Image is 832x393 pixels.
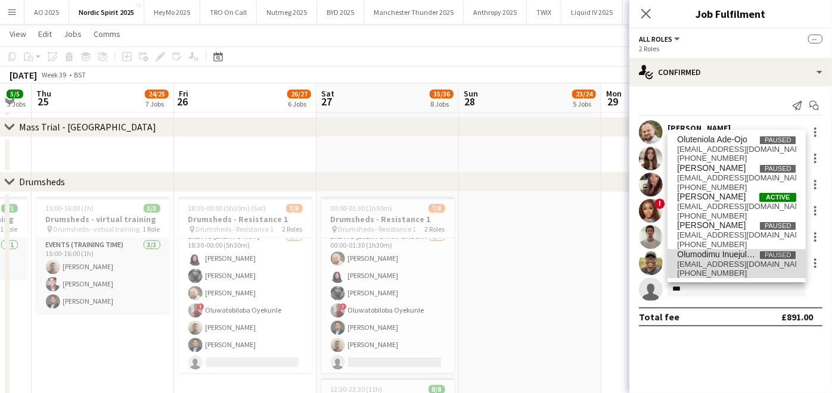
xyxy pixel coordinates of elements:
[430,89,454,98] span: 35/36
[36,214,170,224] h3: Drumsheds - virtual training
[677,211,796,221] span: +447884907197
[10,29,26,39] span: View
[179,214,312,224] h3: Drumsheds - Resistance 1
[425,224,445,233] span: 2 Roles
[179,196,312,373] app-job-card: 18:30-00:00 (5h30m) (Sat)7/8Drumsheds - Resistance 1 Drumsheds - Resistance 12 RolesEvents (Event...
[94,29,120,39] span: Comms
[781,311,813,323] div: £891.00
[287,89,311,98] span: 26/27
[59,26,86,42] a: Jobs
[808,35,822,43] span: --
[288,99,311,108] div: 6 Jobs
[340,303,347,310] span: !
[654,198,665,209] span: !
[639,44,822,53] div: 2 Roles
[561,1,623,24] button: Liquid IV 2025
[143,224,160,233] span: 1 Role
[7,99,26,108] div: 3 Jobs
[177,95,188,108] span: 26
[197,303,204,310] span: !
[364,1,464,24] button: Manchester Thunder 2025
[462,95,478,108] span: 28
[321,196,455,373] app-job-card: 00:00-01:30 (1h30m)7/8Drumsheds - Resistance 1 Drumsheds - Resistance 12 RolesEvents (Event Manag...
[639,35,682,43] button: All roles
[677,183,796,192] span: +447881162596
[257,1,317,24] button: Nutmeg 2025
[35,95,51,108] span: 25
[144,204,160,213] span: 3/3
[677,163,746,173] span: Oluwatobi Dosumu
[629,6,832,21] h3: Job Fulfilment
[759,222,796,230] span: Paused
[677,202,796,211] span: eddy774real@yahoo.com
[39,70,69,79] span: Week 39
[639,35,672,43] span: All roles
[604,95,622,108] span: 29
[10,69,37,81] div: [DATE]
[19,176,65,188] div: Drumsheds
[54,224,140,233] span: Drumsheds - virtual training
[7,89,23,98] span: 5/5
[677,173,796,183] span: dosumuoluwatobi10@gmail.com
[1,204,18,213] span: 1/1
[677,249,759,260] span: Olumodimu Inuejulawo
[145,99,168,108] div: 7 Jobs
[677,192,746,202] span: Olumide Akintunde Edwards
[677,240,796,249] span: +447831051464
[429,204,445,213] span: 7/8
[759,193,796,202] span: Active
[759,136,796,145] span: Paused
[629,58,832,86] div: Confirmed
[145,89,169,98] span: 24/25
[282,224,303,233] span: 2 Roles
[677,145,796,154] span: teniolaadeojo@gmail.com
[36,196,170,313] app-job-card: 15:00-16:00 (1h)3/3Drumsheds - virtual training Drumsheds - virtual training1 RoleEvents (Trainin...
[196,224,274,233] span: Drumsheds - Resistance 1
[188,204,266,213] span: 18:30-00:00 (5h30m) (Sat)
[321,230,455,374] app-card-role: Events (Event Staff Unsocial)6/700:00-01:30 (1h30m)[PERSON_NAME][PERSON_NAME][PERSON_NAME]!Oluwat...
[677,154,796,163] span: +447760690106
[200,1,257,24] button: TRO On Call
[69,1,144,24] button: Nordic Spirit 2025
[64,29,82,39] span: Jobs
[19,121,156,133] div: Mass Trial - [GEOGRAPHIC_DATA]
[331,204,393,213] span: 00:00-01:30 (1h30m)
[321,214,455,224] h3: Drumsheds - Resistance 1
[36,238,170,313] app-card-role: Events (Training Time)3/315:00-16:00 (1h)[PERSON_NAME][PERSON_NAME][PERSON_NAME]
[339,224,417,233] span: Drumsheds - Resistance 1
[430,99,453,108] div: 8 Jobs
[606,88,622,99] span: Mon
[46,204,94,213] span: 15:00-16:00 (1h)
[179,88,188,99] span: Fri
[33,26,57,42] a: Edit
[677,269,796,278] span: +4407506724977
[286,204,303,213] span: 7/8
[319,95,334,108] span: 27
[677,135,747,145] span: Oluteniola Ade-Ojo
[36,88,51,99] span: Thu
[38,29,52,39] span: Edit
[677,220,746,230] span: Oluwaseyi Fasasi
[144,1,200,24] button: HeyMo 2025
[623,1,682,24] button: Genesis 2025
[89,26,125,42] a: Comms
[317,1,364,24] button: BYD 2025
[759,164,796,173] span: Paused
[677,260,796,269] span: olu.joseph03@outlook.com
[5,26,31,42] a: View
[321,88,334,99] span: Sat
[464,1,527,24] button: Anthropy 2025
[573,99,595,108] div: 5 Jobs
[677,230,796,240] span: fasasis@gmail.com
[759,251,796,260] span: Paused
[464,88,478,99] span: Sun
[639,311,679,323] div: Total fee
[572,89,596,98] span: 23/24
[527,1,561,24] button: TWIX
[74,70,86,79] div: BST
[24,1,69,24] button: AO 2025
[179,230,312,374] app-card-role: Events (Event Staff)6/718:30-00:00 (5h30m)[PERSON_NAME][PERSON_NAME][PERSON_NAME]!Oluwatobiloba O...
